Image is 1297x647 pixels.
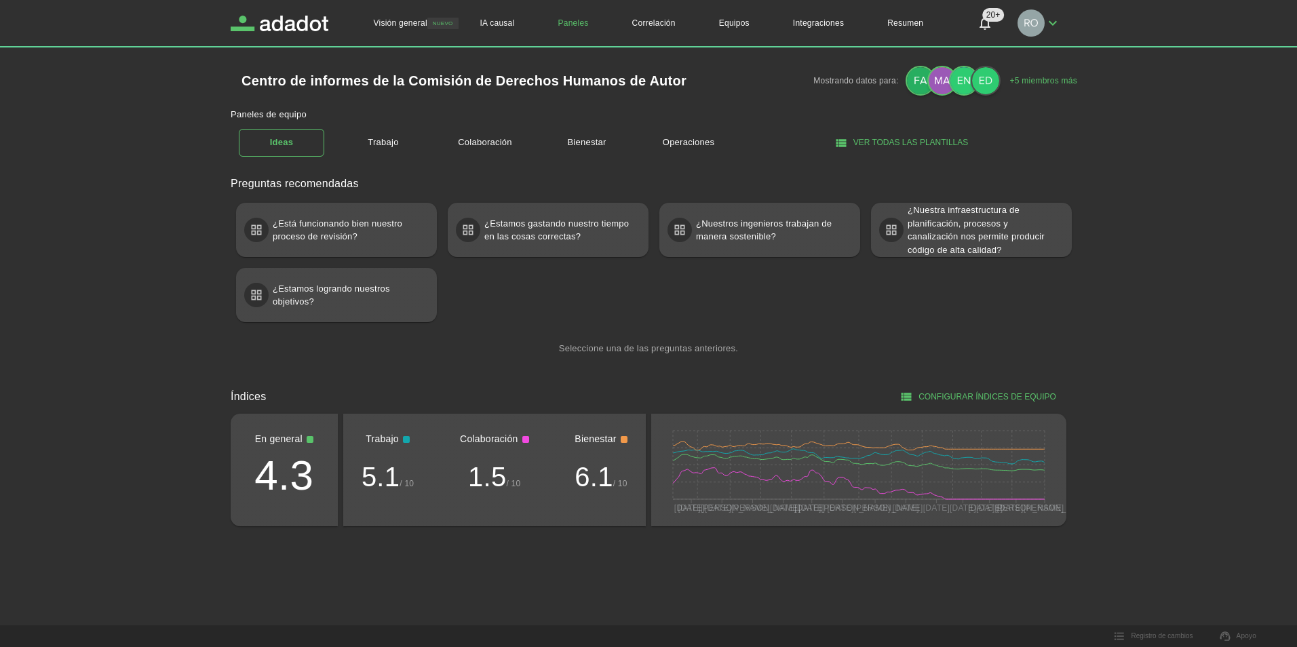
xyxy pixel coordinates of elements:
tspan: [DATE][PERSON_NAME] [968,503,1064,512]
font: Equipos [719,16,750,31]
tspan: [DATE] [950,503,976,512]
p: 1.5 [468,463,520,490]
font: Trabajo [368,135,398,151]
button: Registro de cambios [1106,626,1201,646]
h2: Colaboración [460,432,518,446]
a: +5 miembros más [1010,75,1077,87]
font: Paneles [558,16,588,31]
tspan: [DATE] [923,503,950,512]
a: Colaboración [442,131,528,155]
h1: Ideas [270,135,294,151]
h2: En general [255,432,303,446]
span: 20+ [982,8,1004,22]
font: Colaboración [458,135,512,151]
tspan: [DATE][PERSON_NAME] [705,503,800,512]
tspan: [DATE] [893,503,919,512]
button: Notificaciones [969,7,1001,39]
p: ¿Nuestra infraestructura de planificación, procesos y canalización nos permite producir código de... [908,198,1059,262]
h2: Trabajo [366,432,399,446]
p: Seleccione una de las preguntas anteriores. [559,342,738,355]
h2: Preguntas recomendadas [231,176,359,192]
span: / 10 [506,479,520,488]
a: Trabajo [341,131,426,155]
span: / 10 [400,479,414,488]
img: enrique.cordero [950,67,977,94]
button: Configurar índices de equipo [892,386,1066,408]
img: fabiola.dominguez [907,67,934,94]
span: / 10 [613,479,627,488]
tspan: [DATE][PERSON_NAME] [996,503,1092,512]
font: Ver todas las plantillas [853,136,969,150]
button: rolando.sisco [1012,5,1066,41]
h2: Índices [231,389,266,405]
font: 5 miembros más [1015,76,1077,85]
p: ¿Está funcionando bien nuestro proceso de revisión? [273,212,424,249]
font: Apoyo [1237,633,1257,640]
p: 6.1 [575,463,627,490]
p: Paneles de equipo [231,108,307,121]
a: Apoyo [1212,626,1265,646]
h2: Bienestar [575,432,616,446]
p: 5.1 [362,463,414,490]
img: maria.ortiz [929,67,956,94]
button: Ver todas las plantillas [815,132,990,154]
tspan: [DATE] [770,503,796,512]
font: Correlación [632,16,676,31]
tspan: [DATE][PERSON_NAME] [794,503,890,512]
p: ¿Estamos logrando nuestros objetivos? [273,277,424,314]
img: rolando.sisco [1018,9,1045,37]
p: ¿Estamos gastando nuestro tiempo en las cosas correctas? [484,212,636,249]
font: Registro de cambios [1131,633,1193,640]
h2: 4.3 [254,454,313,496]
a: Página de inicio de Adadot [231,16,328,31]
a: Bienestar [544,131,630,155]
tspan: [DATE][PERSON_NAME] [674,503,770,512]
a: Operaciones [646,131,731,155]
tspan: [DATE][PERSON_NAME] [827,503,923,512]
font: Configurar índices de equipo [918,390,1056,404]
p: Mostrando datos para: [813,75,906,87]
img: edwin.molero [972,67,999,94]
a: Centro de informes de la Comisión de Derechos Humanos de Autor [241,74,686,87]
p: ¿Nuestros ingenieros trabajan de manera sostenible? [696,212,847,249]
a: Ideas [239,129,324,157]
